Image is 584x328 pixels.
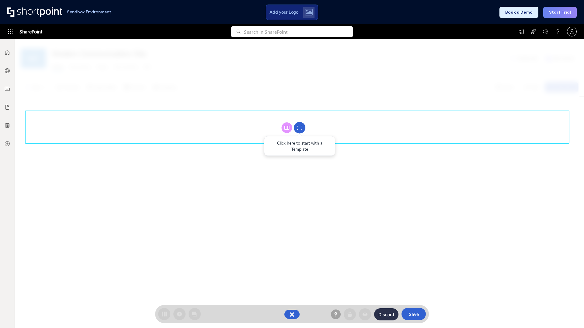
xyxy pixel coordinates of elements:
[401,308,426,320] button: Save
[474,258,584,328] iframe: Chat Widget
[19,24,42,39] span: SharePoint
[374,308,398,320] button: Discard
[543,7,577,18] button: Start Trial
[67,10,111,14] h1: Sandbox Environment
[269,9,299,15] span: Add your Logo:
[244,26,353,37] input: Search in SharePoint
[499,7,538,18] button: Book a Demo
[305,9,313,15] img: Upload logo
